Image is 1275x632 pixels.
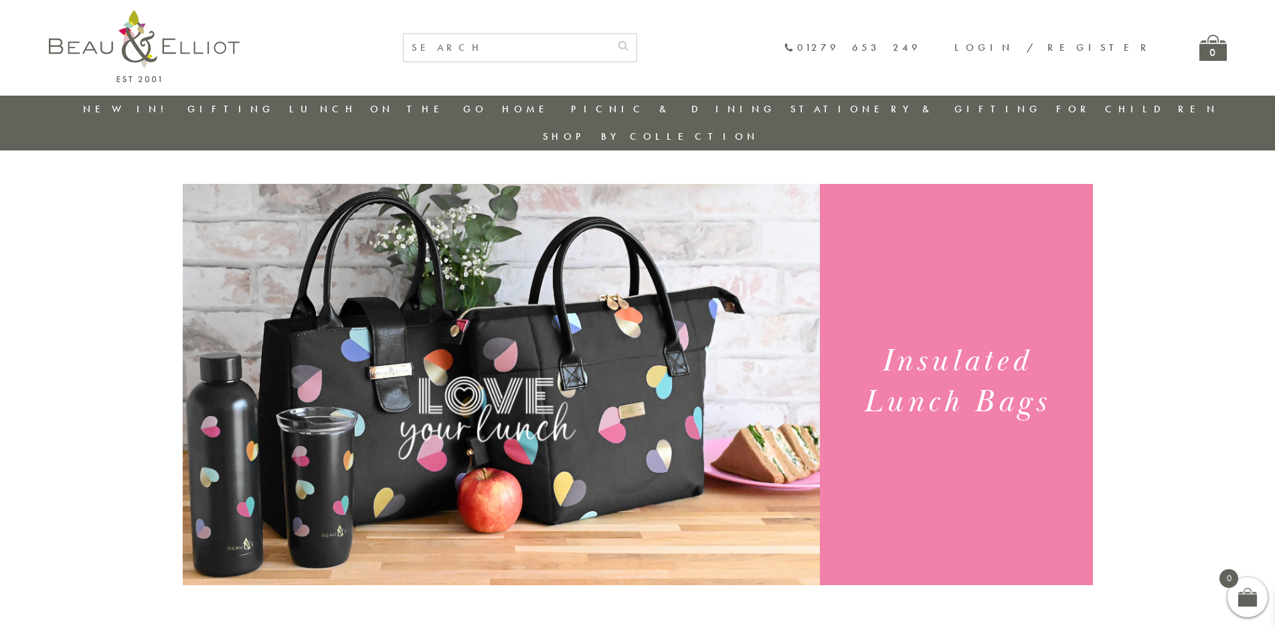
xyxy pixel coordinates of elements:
a: Picnic & Dining [571,102,776,116]
a: 0 [1199,35,1227,61]
span: 0 [1219,569,1238,588]
a: For Children [1056,102,1219,116]
a: Login / Register [954,41,1153,54]
a: Gifting [187,102,274,116]
a: Lunch On The Go [289,102,487,116]
img: Emily Heart Set [183,184,820,585]
input: SEARCH [404,34,610,62]
a: Home [502,102,556,116]
a: Shop by collection [543,130,759,143]
img: logo [49,10,240,82]
a: New in! [83,102,173,116]
a: 01279 653 249 [784,42,921,54]
h1: Insulated Lunch Bags [836,341,1076,423]
a: Stationery & Gifting [790,102,1041,116]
